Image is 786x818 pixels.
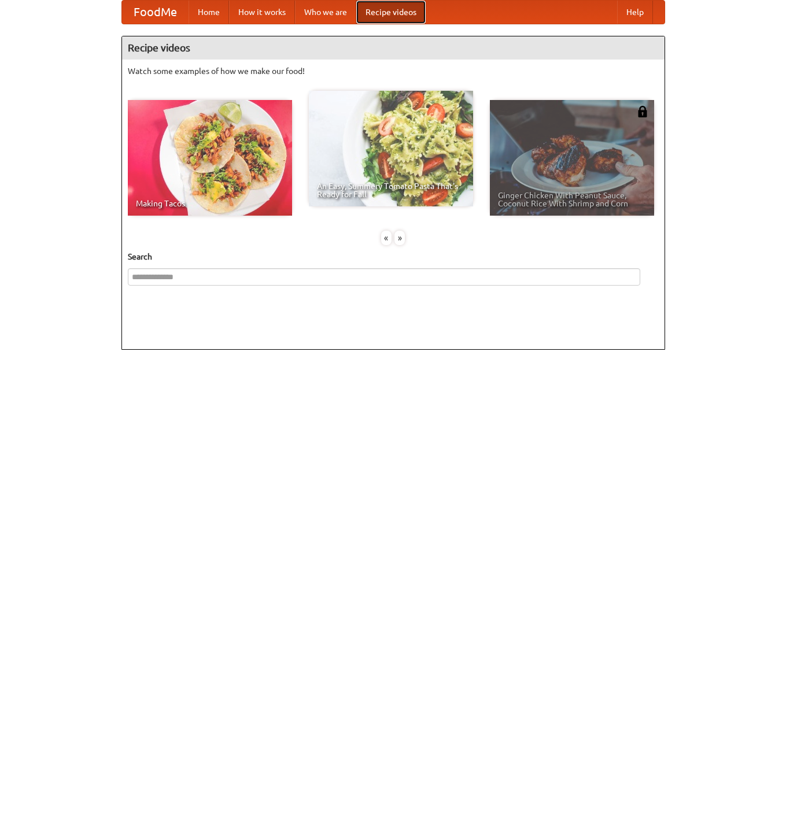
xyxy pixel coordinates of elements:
a: Help [617,1,653,24]
a: FoodMe [122,1,189,24]
a: Recipe videos [356,1,426,24]
a: How it works [229,1,295,24]
div: « [381,231,392,245]
a: Home [189,1,229,24]
p: Watch some examples of how we make our food! [128,65,659,77]
img: 483408.png [637,106,648,117]
span: An Easy, Summery Tomato Pasta That's Ready for Fall [317,182,465,198]
h5: Search [128,251,659,262]
a: Making Tacos [128,100,292,216]
span: Making Tacos [136,199,284,208]
a: An Easy, Summery Tomato Pasta That's Ready for Fall [309,91,473,206]
h4: Recipe videos [122,36,665,60]
a: Who we are [295,1,356,24]
div: » [394,231,405,245]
